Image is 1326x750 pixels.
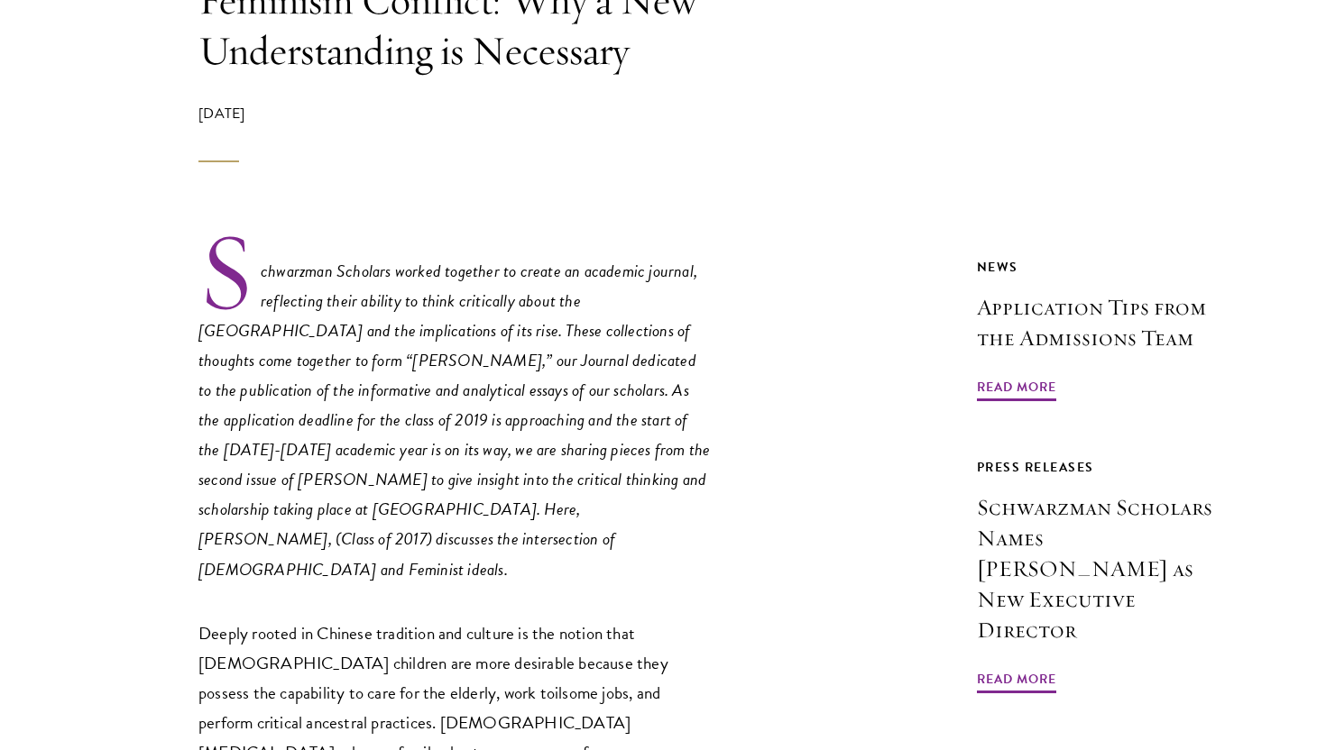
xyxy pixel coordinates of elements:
a: News Application Tips from the Admissions Team Read More [977,256,1237,404]
em: Schwarzman Scholars worked together to create an academic journal, reflecting their ability to th... [198,258,710,581]
div: Press Releases [977,456,1237,479]
div: [DATE] [198,103,713,162]
div: News [977,256,1237,279]
span: Read More [977,376,1056,404]
span: Read More [977,668,1056,696]
h3: Schwarzman Scholars Names [PERSON_NAME] as New Executive Director [977,492,1237,645]
h3: Application Tips from the Admissions Team [977,292,1237,353]
a: Press Releases Schwarzman Scholars Names [PERSON_NAME] as New Executive Director Read More [977,456,1237,696]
